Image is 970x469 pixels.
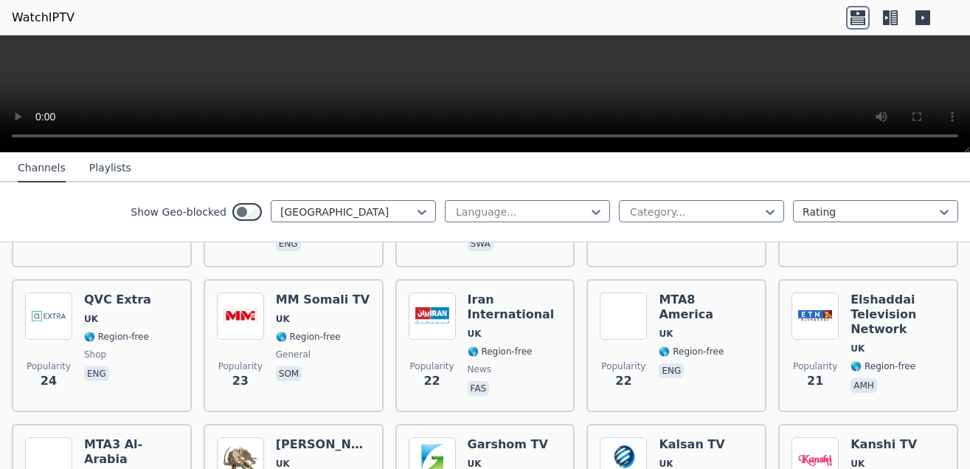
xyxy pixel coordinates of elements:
[276,366,302,381] p: som
[276,331,341,343] span: 🌎 Region-free
[84,437,179,467] h6: MTA3 Al-Arabia
[410,360,454,372] span: Popularity
[793,360,837,372] span: Popularity
[423,372,440,390] span: 22
[84,349,106,360] span: shop
[131,205,226,219] label: Show Geo-blocked
[276,236,301,251] p: eng
[468,381,490,396] p: fas
[84,313,98,325] span: UK
[276,437,370,452] h6: [PERSON_NAME]
[84,331,149,343] span: 🌎 Region-free
[276,349,311,360] span: general
[615,372,631,390] span: 22
[468,236,493,251] p: swa
[232,372,249,390] span: 23
[217,292,264,340] img: MM Somali TV
[601,360,645,372] span: Popularity
[659,328,673,340] span: UK
[276,292,370,307] h6: MM Somali TV
[25,292,72,340] img: QVC Extra
[659,346,724,357] span: 🌎 Region-free
[84,292,151,307] h6: QVC Extra
[12,9,75,27] a: WatchIPTV
[41,372,57,390] span: 24
[468,328,482,340] span: UK
[84,366,109,381] p: eng
[851,292,945,337] h6: Elshaddai Television Network
[851,360,915,372] span: 🌎 Region-free
[276,313,290,325] span: UK
[659,363,684,378] p: eng
[807,372,823,390] span: 21
[27,360,71,372] span: Popularity
[218,360,263,372] span: Popularity
[851,378,877,393] p: amh
[851,437,917,452] h6: Kanshi TV
[468,437,548,452] h6: Garshom TV
[468,292,562,322] h6: Iran International
[89,154,131,182] button: Playlists
[468,363,491,375] span: news
[409,292,456,340] img: Iran International
[851,343,865,355] span: UK
[659,292,753,322] h6: MTA8 America
[600,292,647,340] img: MTA8 America
[791,292,839,340] img: Elshaddai Television Network
[659,437,724,452] h6: Kalsan TV
[468,346,533,357] span: 🌎 Region-free
[18,154,66,182] button: Channels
